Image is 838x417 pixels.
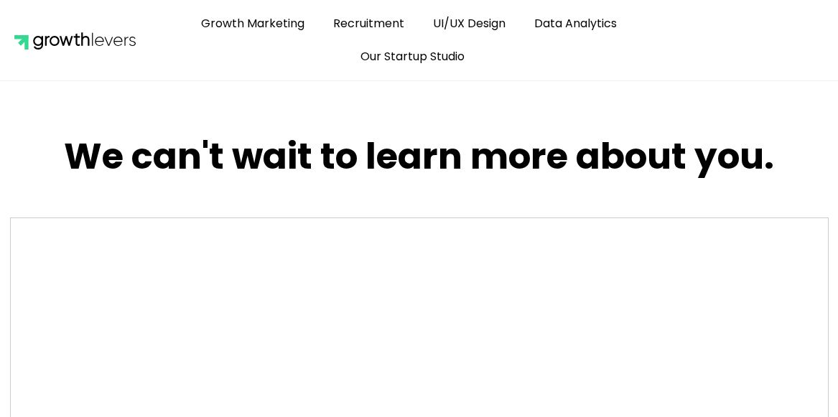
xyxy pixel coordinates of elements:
h2: We can't wait to learn more about you. [10,139,829,174]
a: Data Analytics [523,7,628,40]
a: UI/UX Design [422,7,516,40]
a: Our Startup Studio [350,40,475,73]
nav: Menu [136,7,686,73]
a: Recruitment [322,7,415,40]
a: Growth Marketing [190,7,315,40]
